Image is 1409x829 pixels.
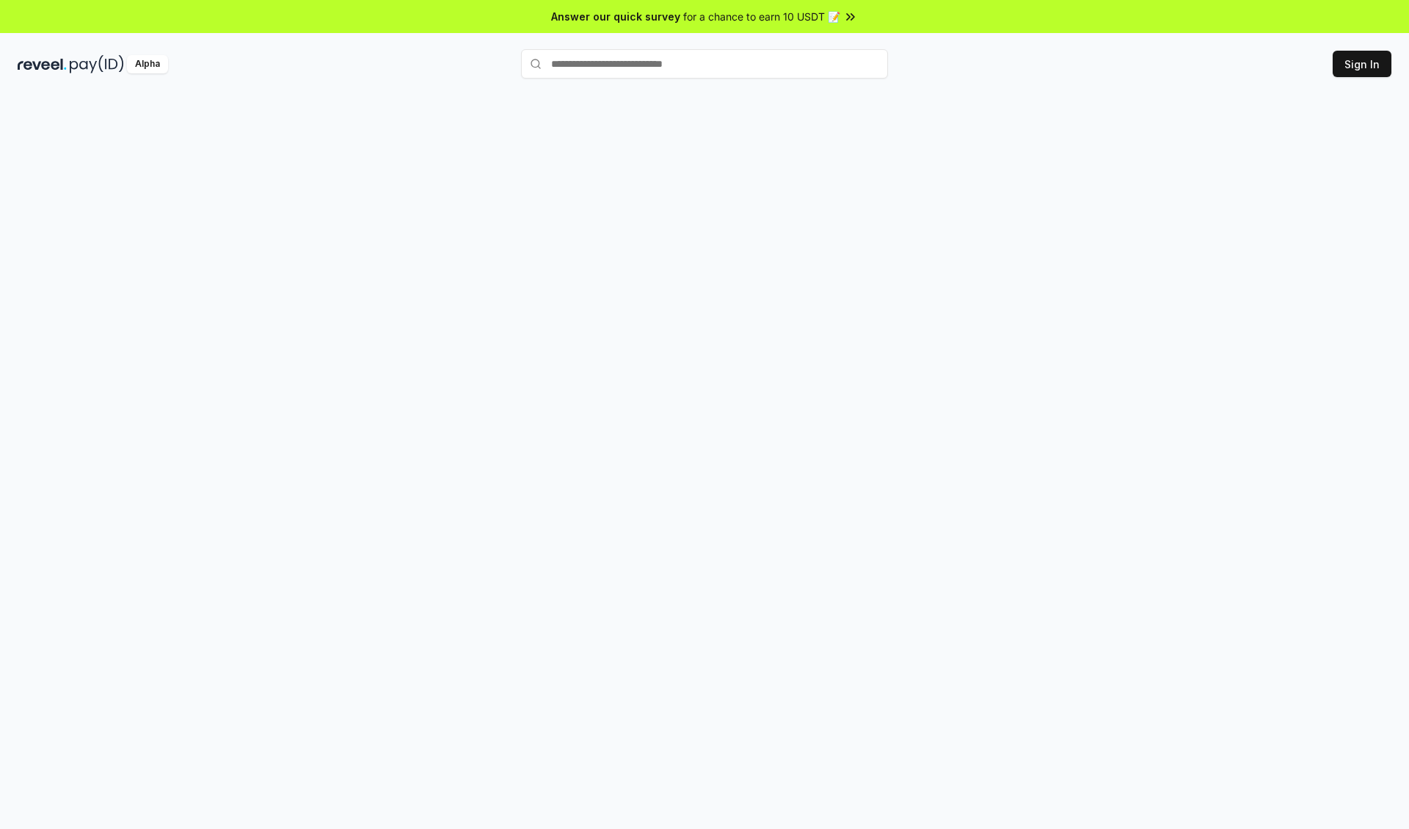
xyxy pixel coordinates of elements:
span: Answer our quick survey [551,9,680,24]
span: for a chance to earn 10 USDT 📝 [683,9,840,24]
img: pay_id [70,55,124,73]
div: Alpha [127,55,168,73]
img: reveel_dark [18,55,67,73]
button: Sign In [1333,51,1391,77]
